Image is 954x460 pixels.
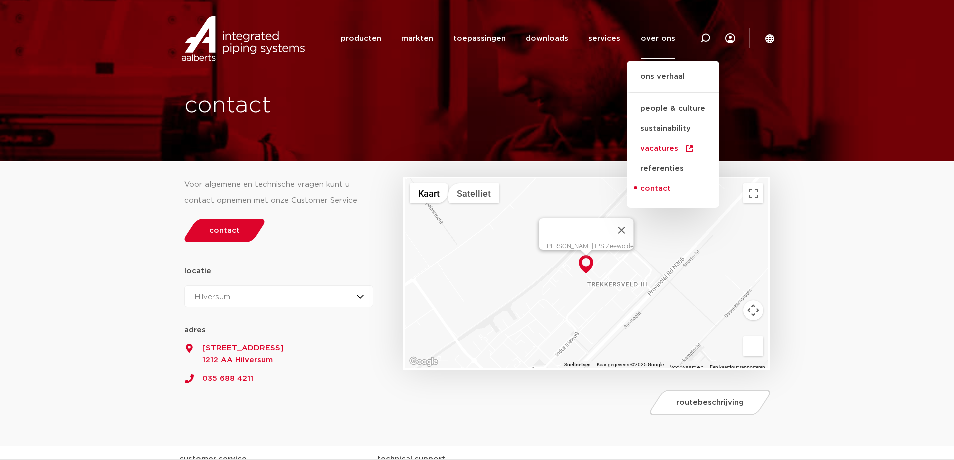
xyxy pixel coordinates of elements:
div: Voor algemene en technische vragen kunt u contact opnemen met onze Customer Service [184,177,374,209]
a: toepassingen [453,18,506,59]
a: Een kaartfout rapporteren [710,364,765,370]
span: Hilversum [195,293,230,301]
span: contact [209,227,240,234]
span: Kaartgegevens ©2025 Google [597,362,664,367]
button: Sleep Pegman de kaart op om Street View te openen [743,336,763,356]
a: ons verhaal [627,71,719,93]
a: over ons [641,18,675,59]
strong: locatie [184,267,211,275]
a: contact [181,219,267,242]
button: Weergave op volledig scherm aan- of uitzetten [743,183,763,203]
img: Google [407,355,440,368]
a: people & culture [627,99,719,119]
button: Sneltoetsen [564,361,591,368]
a: sustainability [627,119,719,139]
a: downloads [526,18,568,59]
a: contact [627,179,719,199]
span: routebeschrijving [676,399,744,406]
button: Stratenkaart tonen [410,183,448,203]
a: services [588,18,620,59]
button: Sluiten [610,218,634,242]
a: routebeschrijving [647,390,773,415]
a: producten [341,18,381,59]
button: Bedieningsopties voor de kaartweergave [743,300,763,320]
nav: Menu [341,18,675,59]
button: Satellietbeelden tonen [448,183,499,203]
div: my IPS [725,18,735,59]
a: vacatures [627,139,719,159]
a: Dit gebied openen in Google Maps (er wordt een nieuw venster geopend) [407,355,440,368]
div: [PERSON_NAME] IPS Zeewolde [545,242,634,250]
a: Voorwaarden (wordt geopend in een nieuw tabblad) [670,365,704,370]
a: referenties [627,159,719,179]
a: markten [401,18,433,59]
h1: contact [184,90,514,122]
